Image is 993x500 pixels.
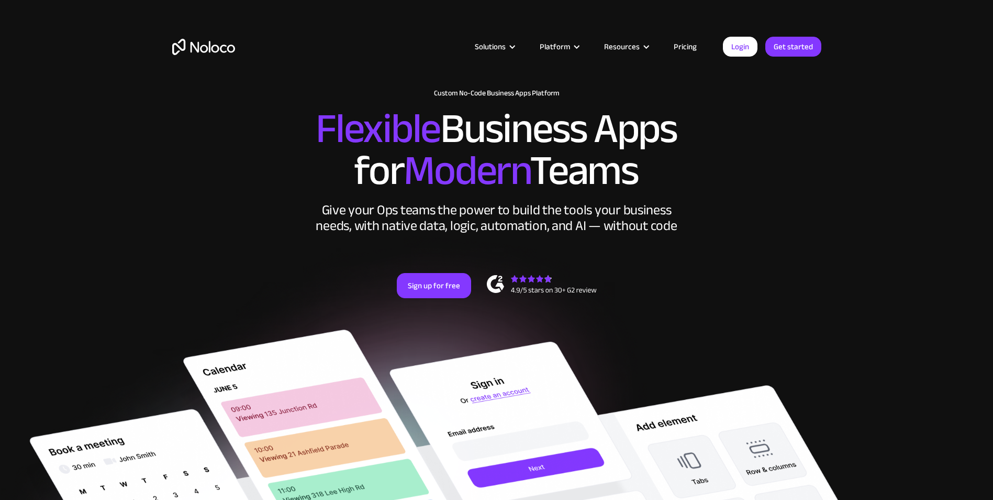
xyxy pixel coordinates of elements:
[723,37,757,57] a: Login
[314,202,680,234] div: Give your Ops teams the power to build the tools your business needs, with native data, logic, au...
[527,40,591,53] div: Platform
[765,37,821,57] a: Get started
[475,40,506,53] div: Solutions
[404,132,530,210] span: Modern
[604,40,640,53] div: Resources
[172,39,235,55] a: home
[316,90,440,168] span: Flexible
[540,40,570,53] div: Platform
[172,108,821,192] h2: Business Apps for Teams
[661,40,710,53] a: Pricing
[591,40,661,53] div: Resources
[397,273,471,298] a: Sign up for free
[462,40,527,53] div: Solutions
